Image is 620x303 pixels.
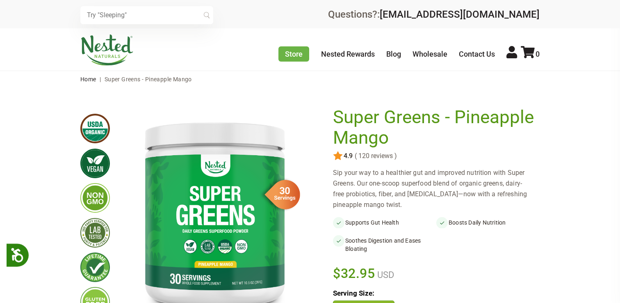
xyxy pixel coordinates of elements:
[328,9,540,19] div: Questions?:
[80,76,96,83] a: Home
[98,76,103,83] span: |
[333,107,536,148] h1: Super Greens - Pineapple Mango
[353,152,397,160] span: ( 120 reviews )
[80,6,213,24] input: Try "Sleeping"
[80,34,134,66] img: Nested Naturals
[80,252,110,282] img: lifetimeguarantee
[375,270,394,280] span: USD
[333,168,540,210] div: Sip your way to a healthier gut and improved nutrition with Super Greens. Our one-scoop superfood...
[380,9,540,20] a: [EMAIL_ADDRESS][DOMAIN_NAME]
[259,177,300,212] img: sg-servings-30.png
[333,264,375,282] span: $32.95
[333,217,436,228] li: Supports Gut Health
[321,50,375,58] a: Nested Rewards
[80,183,110,213] img: gmofree
[333,151,343,161] img: star.svg
[80,114,110,143] img: usdaorganic
[536,50,540,58] span: 0
[333,289,374,297] b: Serving Size:
[80,71,540,87] nav: breadcrumbs
[386,50,401,58] a: Blog
[80,218,110,248] img: thirdpartytested
[413,50,447,58] a: Wholesale
[343,152,353,160] span: 4.9
[105,76,192,83] span: Super Greens - Pineapple Mango
[436,217,540,228] li: Boosts Daily Nutrition
[333,235,436,255] li: Soothes Digestion and Eases Bloating
[80,149,110,178] img: vegan
[278,46,309,62] a: Store
[459,50,495,58] a: Contact Us
[521,50,540,58] a: 0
